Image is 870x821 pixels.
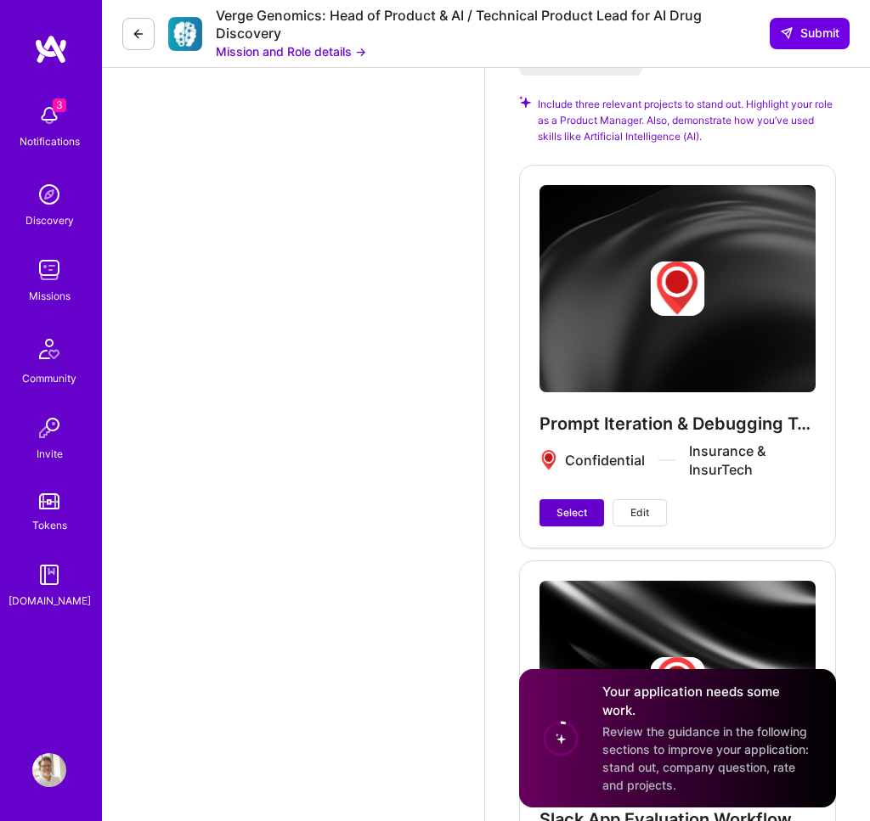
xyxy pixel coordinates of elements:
i: icon LeftArrowDark [132,27,145,41]
img: Community [29,329,70,369]
span: Review the guidance in the following sections to improve your application: stand out, company que... [602,724,809,792]
span: Edit [630,505,649,520]
img: Company Logo [168,17,202,51]
img: logo [34,34,68,65]
div: Community [22,369,76,387]
div: Tokens [32,516,67,534]
div: Missions [29,287,71,305]
span: Select [556,505,587,520]
div: Notifications [20,132,80,150]
div: [DOMAIN_NAME] [8,592,91,610]
img: guide book [32,558,66,592]
i: Check [519,96,531,108]
span: Include three relevant projects to stand out. Highlight your role as a Product Manager. Also, dem... [538,96,836,144]
span: Submit [780,25,839,42]
img: User Avatar [32,753,66,787]
img: Invite [32,411,66,445]
img: bell [32,98,66,132]
button: Submit [770,18,850,48]
img: discovery [32,177,66,211]
div: Discovery [25,211,74,229]
div: Verge Genomics: Head of Product & AI / Technical Product Lead for AI Drug Discovery [216,7,770,42]
button: Select [540,499,604,526]
div: Invite [37,445,63,463]
button: Mission and Role details → [216,42,366,60]
i: icon SendLight [780,26,794,40]
h4: Your application needs some work. [602,683,816,719]
img: tokens [39,493,59,509]
img: teamwork [32,253,66,287]
span: 3 [53,98,66,112]
button: Edit [613,499,667,526]
a: User Avatar [28,753,71,787]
